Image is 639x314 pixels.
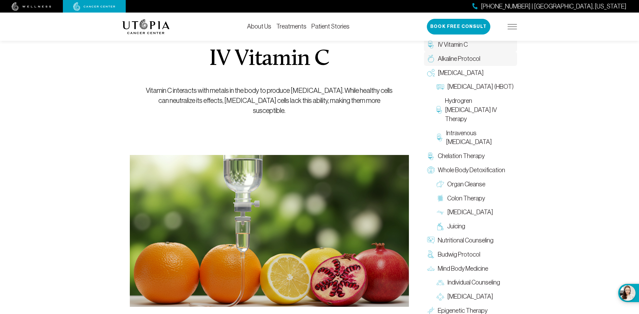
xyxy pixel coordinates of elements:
[433,80,517,94] a: [MEDICAL_DATA] (HBOT)
[447,222,465,231] span: Juicing
[438,54,480,63] span: Alkaline Protocol
[424,163,517,177] a: Whole Body Detoxification
[424,262,517,276] a: Mind Body Medicine
[427,265,435,272] img: Mind Body Medicine
[437,106,442,114] img: Hydrogren Peroxide IV Therapy
[481,2,626,11] span: [PHONE_NUMBER] | [GEOGRAPHIC_DATA], [US_STATE]
[437,209,444,216] img: Lymphatic Massage
[437,279,444,286] img: Individual Counseling
[427,69,435,77] img: Oxygen Therapy
[427,152,435,160] img: Chelation Therapy
[427,55,435,62] img: Alkaline Protocol
[427,166,435,174] img: Whole Body Detoxification
[508,24,517,29] img: icon-hamburger
[209,48,329,71] h1: IV Vitamin C
[433,290,517,304] a: [MEDICAL_DATA]
[447,82,514,91] span: [MEDICAL_DATA] (HBOT)
[447,278,500,287] span: Individual Counseling
[424,233,517,247] a: Nutritional Counseling
[447,292,493,301] span: [MEDICAL_DATA]
[276,23,306,30] a: Treatments
[424,247,517,262] a: Budwig Protocol
[73,2,115,11] img: cancer center
[472,2,626,11] a: [PHONE_NUMBER] | [GEOGRAPHIC_DATA], [US_STATE]
[447,208,493,217] span: [MEDICAL_DATA]
[447,194,485,203] span: Colon Therapy
[437,180,444,188] img: Organ Cleanse
[433,205,517,219] a: [MEDICAL_DATA]
[438,236,493,245] span: Nutritional Counseling
[433,94,517,126] a: Hydrogren [MEDICAL_DATA] IV Therapy
[437,223,444,230] img: Juicing
[427,41,435,48] img: IV Vitamin C
[424,66,517,80] a: [MEDICAL_DATA]
[438,152,485,161] span: Chelation Therapy
[427,19,490,35] button: Book Free Consult
[311,23,350,30] a: Patient Stories
[446,129,514,147] span: Intravenous [MEDICAL_DATA]
[144,86,394,116] p: Vitamin C interacts with metals in the body to produce [MEDICAL_DATA]. While healthy cells can ne...
[438,166,505,175] span: Whole Body Detoxification
[437,194,444,202] img: Colon Therapy
[433,126,517,149] a: Intravenous [MEDICAL_DATA]
[438,264,488,273] span: Mind Body Medicine
[433,191,517,205] a: Colon Therapy
[433,275,517,290] a: Individual Counseling
[437,134,443,141] img: Intravenous Ozone Therapy
[130,155,409,307] img: IV Vitamin C
[427,251,435,258] img: Budwig Protocol
[427,237,435,244] img: Nutritional Counseling
[424,149,517,163] a: Chelation Therapy
[437,83,444,91] img: Hyperbaric Oxygen Therapy (HBOT)
[433,219,517,233] a: Juicing
[438,40,468,49] span: IV Vitamin C
[445,96,514,123] span: Hydrogren [MEDICAL_DATA] IV Therapy
[437,293,444,301] img: Group Therapy
[12,2,51,11] img: wellness
[424,52,517,66] a: Alkaline Protocol
[447,180,485,189] span: Organ Cleanse
[438,68,484,77] span: [MEDICAL_DATA]
[247,23,271,30] a: About Us
[438,250,480,259] span: Budwig Protocol
[424,38,517,52] a: IV Vitamin C
[122,19,170,34] img: logo
[433,177,517,191] a: Organ Cleanse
